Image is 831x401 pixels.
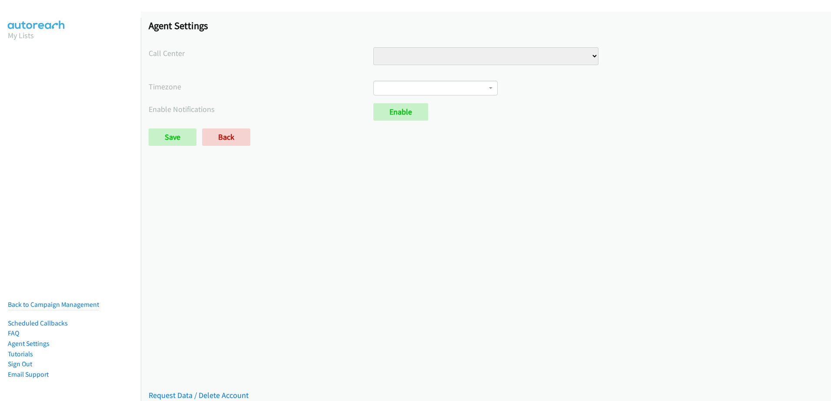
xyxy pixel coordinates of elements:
[149,47,373,59] label: Call Center
[149,20,823,32] h1: Agent Settings
[149,128,196,146] input: Save
[373,103,428,121] a: Enable
[8,329,19,337] a: FAQ
[8,30,34,40] a: My Lists
[149,81,373,92] label: Timezone
[202,128,250,146] a: Back
[8,319,68,327] a: Scheduled Callbacks
[149,390,249,400] a: Request Data / Delete Account
[8,360,32,368] a: Sign Out
[8,300,99,309] a: Back to Campaign Management
[8,339,50,348] a: Agent Settings
[8,370,49,378] a: Email Support
[149,103,373,115] label: Enable Notifications
[8,350,33,358] a: Tutorials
